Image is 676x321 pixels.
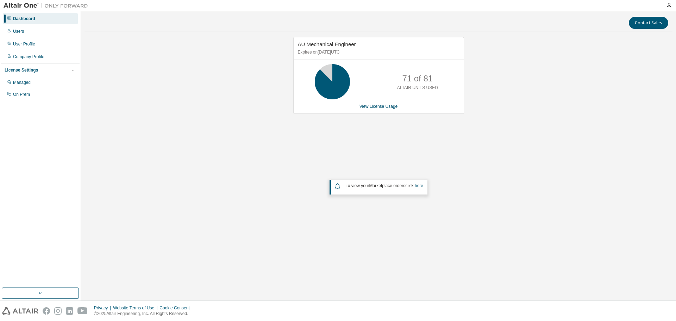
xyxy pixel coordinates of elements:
img: altair_logo.svg [2,307,38,315]
div: Company Profile [13,54,44,60]
p: © 2025 Altair Engineering, Inc. All Rights Reserved. [94,311,194,317]
span: To view your click [346,183,423,188]
a: here [415,183,423,188]
div: Privacy [94,305,113,311]
div: Cookie Consent [159,305,194,311]
img: linkedin.svg [66,307,73,315]
a: View License Usage [359,104,398,109]
div: Managed [13,80,31,85]
em: Marketplace orders [369,183,406,188]
div: Dashboard [13,16,35,21]
div: User Profile [13,41,35,47]
p: Expires on [DATE] UTC [298,49,458,55]
span: AU Mechanical Engineer [298,41,356,47]
p: 71 of 81 [402,73,433,85]
img: facebook.svg [43,307,50,315]
img: Altair One [4,2,92,9]
button: Contact Sales [629,17,668,29]
div: Users [13,29,24,34]
p: ALTAIR UNITS USED [397,85,438,91]
div: Website Terms of Use [113,305,159,311]
div: License Settings [5,67,38,73]
img: instagram.svg [54,307,62,315]
img: youtube.svg [77,307,88,315]
div: On Prem [13,92,30,97]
